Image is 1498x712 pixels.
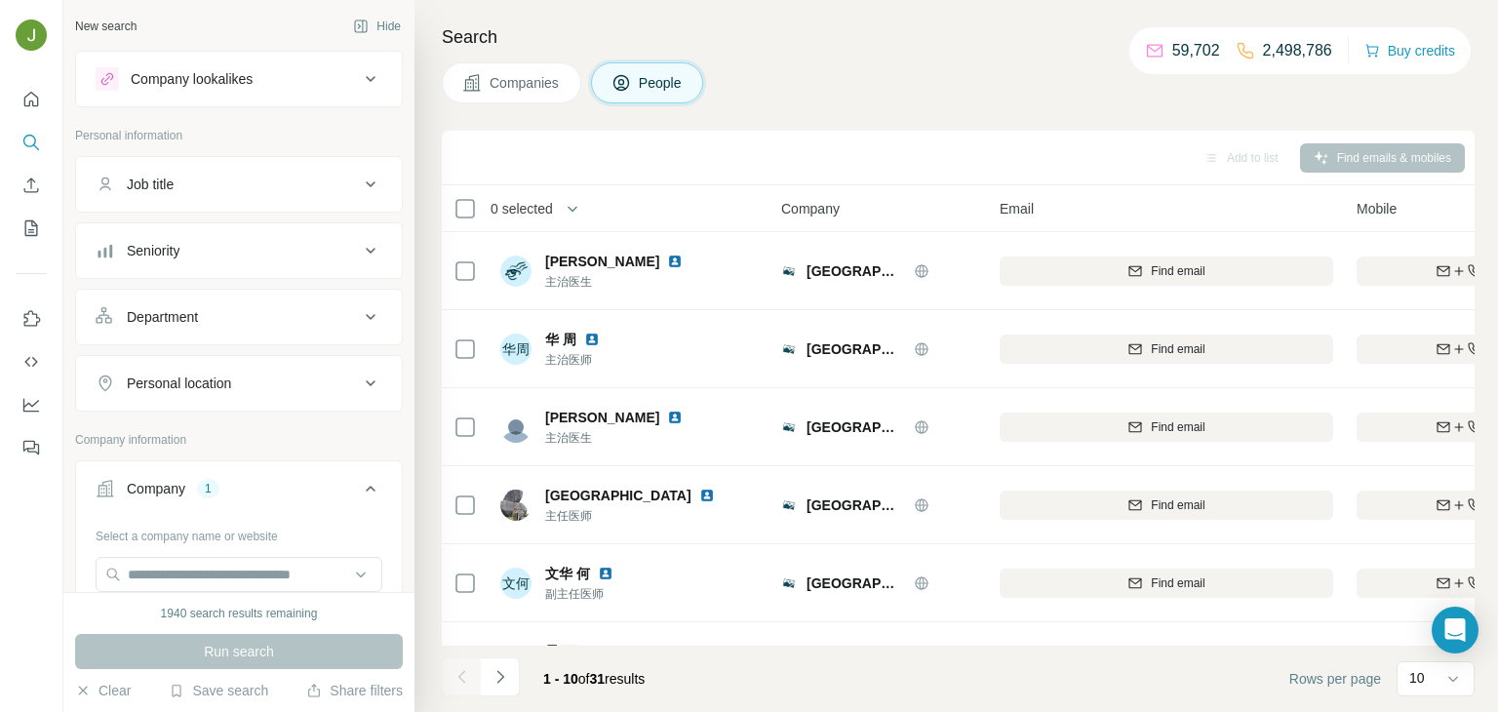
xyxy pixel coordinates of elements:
[1263,39,1332,62] p: 2,498,786
[545,252,659,271] span: [PERSON_NAME]
[481,657,520,696] button: Navigate to next page
[781,341,797,357] img: Logo of 南昌大学第一附属医院
[169,681,268,700] button: Save search
[545,351,623,369] span: 主治医师
[500,256,532,287] img: Avatar
[131,69,253,89] div: Company lookalikes
[500,490,532,521] img: Avatar
[543,671,578,687] span: 1 - 10
[545,429,706,447] span: 主治医生
[1000,569,1333,598] button: Find email
[75,18,137,35] div: New search
[781,263,797,279] img: Logo of 南昌大学第一附属医院
[545,564,590,583] span: 文华 何
[500,412,532,443] img: Avatar
[75,127,403,144] p: Personal information
[500,334,532,365] div: 华周
[1289,669,1381,689] span: Rows per page
[16,20,47,51] img: Avatar
[545,642,576,661] span: 昊 万
[127,479,185,498] div: Company
[16,301,47,336] button: Use Surfe on LinkedIn
[807,261,904,281] span: [GEOGRAPHIC_DATA]一附属医院
[306,681,403,700] button: Share filters
[807,339,904,359] span: [GEOGRAPHIC_DATA]一附属医院
[584,332,600,347] img: LinkedIn logo
[16,82,47,117] button: Quick start
[75,431,403,449] p: Company information
[1432,607,1478,653] div: Open Intercom Messenger
[1364,37,1455,64] button: Buy credits
[781,199,840,218] span: Company
[1000,257,1333,286] button: Find email
[16,344,47,379] button: Use Surfe API
[500,646,532,677] img: Avatar
[16,211,47,246] button: My lists
[127,307,198,327] div: Department
[590,671,606,687] span: 31
[781,497,797,513] img: Logo of 南昌大学第一附属医院
[442,23,1475,51] h4: Search
[76,227,402,274] button: Seniority
[1151,262,1204,280] span: Find email
[1000,491,1333,520] button: Find email
[1000,335,1333,364] button: Find email
[75,681,131,700] button: Clear
[598,566,613,581] img: LinkedIn logo
[76,56,402,102] button: Company lookalikes
[667,254,683,269] img: LinkedIn logo
[545,330,576,349] span: 华 周
[16,387,47,422] button: Dashboard
[807,417,904,437] span: [GEOGRAPHIC_DATA]一附属医院
[545,507,738,525] span: 主任医师
[667,410,683,425] img: LinkedIn logo
[584,644,600,659] img: LinkedIn logo
[76,294,402,340] button: Department
[1151,496,1204,514] span: Find email
[543,671,645,687] span: results
[76,360,402,407] button: Personal location
[1409,668,1425,688] p: 10
[1000,199,1034,218] span: Email
[339,12,414,41] button: Hide
[1151,340,1204,358] span: Find email
[16,125,47,160] button: Search
[1151,418,1204,436] span: Find email
[76,465,402,520] button: Company1
[16,430,47,465] button: Feedback
[1000,413,1333,442] button: Find email
[578,671,590,687] span: of
[96,520,382,545] div: Select a company name or website
[545,273,706,291] span: 主治医生
[127,175,174,194] div: Job title
[1172,39,1220,62] p: 59,702
[127,374,231,393] div: Personal location
[781,575,797,591] img: Logo of 南昌大学第一附属医院
[639,73,684,93] span: People
[197,480,219,497] div: 1
[807,495,904,515] span: [GEOGRAPHIC_DATA]一附属医院
[545,408,659,427] span: [PERSON_NAME]
[490,73,561,93] span: Companies
[807,574,904,593] span: [GEOGRAPHIC_DATA]一附属医院
[491,199,553,218] span: 0 selected
[699,488,715,503] img: LinkedIn logo
[500,568,532,599] div: 文何
[161,605,318,622] div: 1940 search results remaining
[1151,574,1204,592] span: Find email
[76,161,402,208] button: Job title
[16,168,47,203] button: Enrich CSV
[127,241,179,260] div: Seniority
[545,486,691,505] span: [GEOGRAPHIC_DATA]
[781,419,797,435] img: Logo of 南昌大学第一附属医院
[1357,199,1397,218] span: Mobile
[545,585,637,603] span: 副主任医师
